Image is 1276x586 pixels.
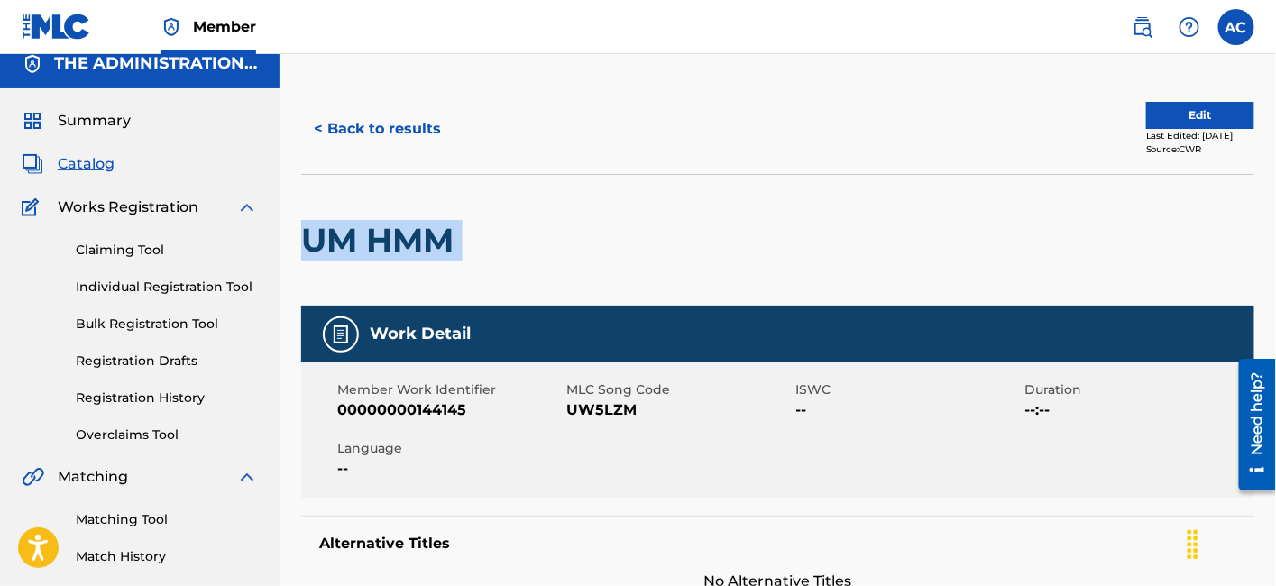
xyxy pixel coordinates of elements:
[76,547,258,566] a: Match History
[76,278,258,297] a: Individual Registration Tool
[1218,9,1254,45] div: User Menu
[1025,399,1250,421] span: --:--
[58,153,115,175] span: Catalog
[22,14,91,40] img: MLC Logo
[1125,9,1161,45] a: Public Search
[236,197,258,218] img: expand
[1179,16,1200,38] img: help
[370,324,471,344] h5: Work Detail
[337,458,562,480] span: --
[22,466,44,488] img: Matching
[22,197,45,218] img: Works Registration
[76,426,258,444] a: Overclaims Tool
[796,380,1021,399] span: ISWC
[22,153,115,175] a: CatalogCatalog
[58,110,131,132] span: Summary
[1226,353,1276,498] iframe: Resource Center
[161,16,182,38] img: Top Rightsholder
[1025,380,1250,399] span: Duration
[76,241,258,260] a: Claiming Tool
[1171,9,1207,45] div: Help
[330,324,352,345] img: Work Detail
[22,153,43,175] img: Catalog
[22,53,43,75] img: Accounts
[58,466,128,488] span: Matching
[58,197,198,218] span: Works Registration
[337,439,562,458] span: Language
[76,389,258,407] a: Registration History
[1186,499,1276,586] iframe: Chat Widget
[301,220,463,261] h2: UM HMM
[76,352,258,371] a: Registration Drafts
[566,380,791,399] span: MLC Song Code
[796,399,1021,421] span: --
[1132,16,1153,38] img: search
[337,399,562,421] span: 00000000144145
[76,315,258,334] a: Bulk Registration Tool
[54,53,258,74] h5: THE ADMINISTRATION MP INC
[1146,142,1254,156] div: Source: CWR
[76,510,258,529] a: Matching Tool
[337,380,562,399] span: Member Work Identifier
[301,106,454,151] button: < Back to results
[566,399,791,421] span: UW5LZM
[1179,517,1207,572] div: Drag
[22,110,43,132] img: Summary
[193,16,256,37] span: Member
[236,466,258,488] img: expand
[1146,129,1254,142] div: Last Edited: [DATE]
[1146,102,1254,129] button: Edit
[319,535,1236,553] h5: Alternative Titles
[22,110,131,132] a: SummarySummary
